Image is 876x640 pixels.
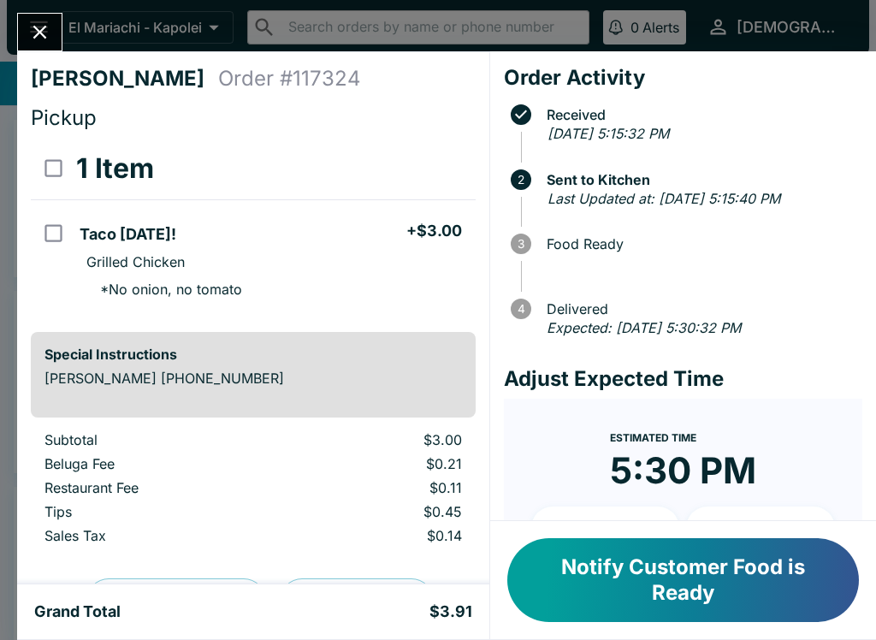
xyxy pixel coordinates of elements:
h5: Grand Total [34,601,121,622]
span: Estimated Time [610,431,696,444]
button: Preview Receipt [86,578,266,623]
p: Restaurant Fee [44,479,280,496]
h5: + $3.00 [406,221,462,241]
em: Expected: [DATE] 5:30:32 PM [547,319,741,336]
h4: [PERSON_NAME] [31,66,218,92]
span: Delivered [538,301,862,317]
em: Last Updated at: [DATE] 5:15:40 PM [547,190,780,207]
table: orders table [31,138,476,318]
button: Notify Customer Food is Ready [507,538,859,622]
text: 2 [518,173,524,187]
p: $0.45 [307,503,462,520]
button: Print Receipt [280,578,434,623]
button: + 10 [531,507,680,549]
p: $0.11 [307,479,462,496]
table: orders table [31,431,476,551]
h4: Adjust Expected Time [504,366,862,392]
h3: 1 Item [76,151,154,186]
button: Close [18,14,62,50]
text: 3 [518,237,524,251]
span: Food Ready [538,236,862,252]
h6: Special Instructions [44,346,462,363]
span: Sent to Kitchen [538,172,862,187]
p: Tips [44,503,280,520]
span: Received [538,107,862,122]
p: Beluga Fee [44,455,280,472]
p: Sales Tax [44,527,280,544]
button: + 20 [686,507,835,549]
h5: Taco [DATE]! [80,224,176,245]
span: Pickup [31,105,97,130]
text: 4 [517,302,524,316]
p: $0.14 [307,527,462,544]
p: Subtotal [44,431,280,448]
p: $3.00 [307,431,462,448]
time: 5:30 PM [610,448,756,493]
h5: $3.91 [429,601,472,622]
h4: Order Activity [504,65,862,91]
p: Grilled Chicken [86,253,185,270]
p: * No onion, no tomato [86,281,242,298]
p: $0.21 [307,455,462,472]
em: [DATE] 5:15:32 PM [547,125,669,142]
p: [PERSON_NAME] [PHONE_NUMBER] [44,370,462,387]
h4: Order # 117324 [218,66,361,92]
